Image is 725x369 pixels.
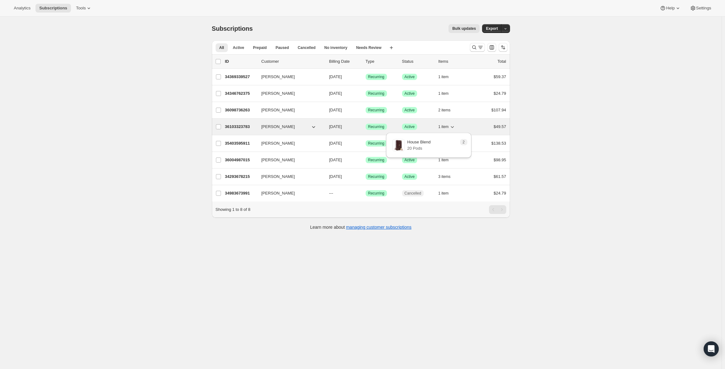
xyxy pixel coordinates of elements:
[438,74,449,79] span: 1 item
[482,24,502,33] button: Export
[233,45,244,50] span: Active
[405,124,415,129] span: Active
[225,107,256,113] p: 36098736263
[225,174,256,180] p: 34293678215
[368,158,384,163] span: Recurring
[261,74,295,80] span: [PERSON_NAME]
[438,122,456,131] button: 1 item
[225,122,506,131] div: 36103323783[PERSON_NAME][DATE]SuccessRecurringSuccessActive1 item$49.57
[329,91,342,96] span: [DATE]
[448,24,480,33] button: Bulk updates
[463,140,465,145] span: 2
[346,225,411,230] a: managing customer subscriptions
[258,138,320,148] button: [PERSON_NAME]
[368,108,384,113] span: Recurring
[225,106,506,115] div: 36098736263[PERSON_NAME][DATE]SuccessRecurringSuccessActive2 items$107.94
[310,224,411,230] p: Learn more about
[329,158,342,162] span: [DATE]
[298,45,316,50] span: Cancelled
[368,174,384,179] span: Recurring
[258,172,320,182] button: [PERSON_NAME]
[216,206,250,213] p: Showing 1 to 8 of 8
[405,74,415,79] span: Active
[487,43,496,52] button: Customize table column order and visibility
[225,124,256,130] p: 36103323783
[225,72,506,81] div: 34369339527[PERSON_NAME][DATE]SuccessRecurringSuccessActive1 item$59.37
[329,124,342,129] span: [DATE]
[438,191,449,196] span: 1 item
[368,74,384,79] span: Recurring
[219,45,224,50] span: All
[225,89,506,98] div: 34346762375[PERSON_NAME][DATE]SuccessRecurringSuccessActive1 item$24.79
[261,157,295,163] span: [PERSON_NAME]
[686,4,715,13] button: Settings
[35,4,71,13] button: Subscriptions
[225,156,506,164] div: 36004987015[PERSON_NAME][DATE]SuccessRecurringSuccessActive1 item$98.95
[666,6,674,11] span: Help
[402,58,433,65] p: Status
[253,45,267,50] span: Prepaid
[407,139,431,145] p: House Blend
[225,189,506,198] div: 34983673991[PERSON_NAME]---SuccessRecurringCancelled1 item$24.79
[76,6,86,11] span: Tools
[494,174,506,179] span: $61.57
[261,174,295,180] span: [PERSON_NAME]
[438,89,456,98] button: 1 item
[438,108,451,113] span: 2 items
[329,108,342,112] span: [DATE]
[494,158,506,162] span: $98.95
[438,189,456,198] button: 1 item
[258,105,320,115] button: [PERSON_NAME]
[494,74,506,79] span: $59.37
[368,124,384,129] span: Recurring
[438,174,451,179] span: 3 items
[405,174,415,179] span: Active
[258,188,320,198] button: [PERSON_NAME]
[261,140,295,147] span: [PERSON_NAME]
[329,58,361,65] p: Billing Date
[261,190,295,196] span: [PERSON_NAME]
[452,26,476,31] span: Bulk updates
[258,72,320,82] button: [PERSON_NAME]
[368,91,384,96] span: Recurring
[470,43,485,52] button: Search and filter results
[258,155,320,165] button: [PERSON_NAME]
[366,58,397,65] div: Type
[261,58,324,65] p: Customer
[225,190,256,196] p: 34983673991
[212,25,253,32] span: Subscriptions
[486,26,498,31] span: Export
[386,43,396,52] button: Create new view
[656,4,685,13] button: Help
[225,140,256,147] p: 35403595911
[494,124,506,129] span: $49.57
[499,43,507,52] button: Sort the results
[407,145,431,152] p: 20 Pods
[276,45,289,50] span: Paused
[261,124,295,130] span: [PERSON_NAME]
[405,191,421,196] span: Cancelled
[405,108,415,113] span: Active
[261,107,295,113] span: [PERSON_NAME]
[491,141,506,146] span: $138.53
[392,139,405,152] img: variant image
[225,157,256,163] p: 36004987015
[225,58,256,65] p: ID
[356,45,382,50] span: Needs Review
[438,172,458,181] button: 3 items
[438,91,449,96] span: 1 item
[225,58,506,65] div: IDCustomerBilling DateTypeStatusItemsTotal
[494,91,506,96] span: $24.79
[225,172,506,181] div: 34293678215[PERSON_NAME][DATE]SuccessRecurringSuccessActive3 items$61.57
[368,141,384,146] span: Recurring
[497,58,506,65] p: Total
[72,4,96,13] button: Tools
[438,72,456,81] button: 1 item
[225,90,256,97] p: 34346762375
[14,6,30,11] span: Analytics
[438,58,470,65] div: Items
[225,139,506,148] div: 35403595911[PERSON_NAME][DATE]SuccessRecurringSuccessActive6 items$138.53
[329,74,342,79] span: [DATE]
[258,122,320,132] button: [PERSON_NAME]
[10,4,34,13] button: Analytics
